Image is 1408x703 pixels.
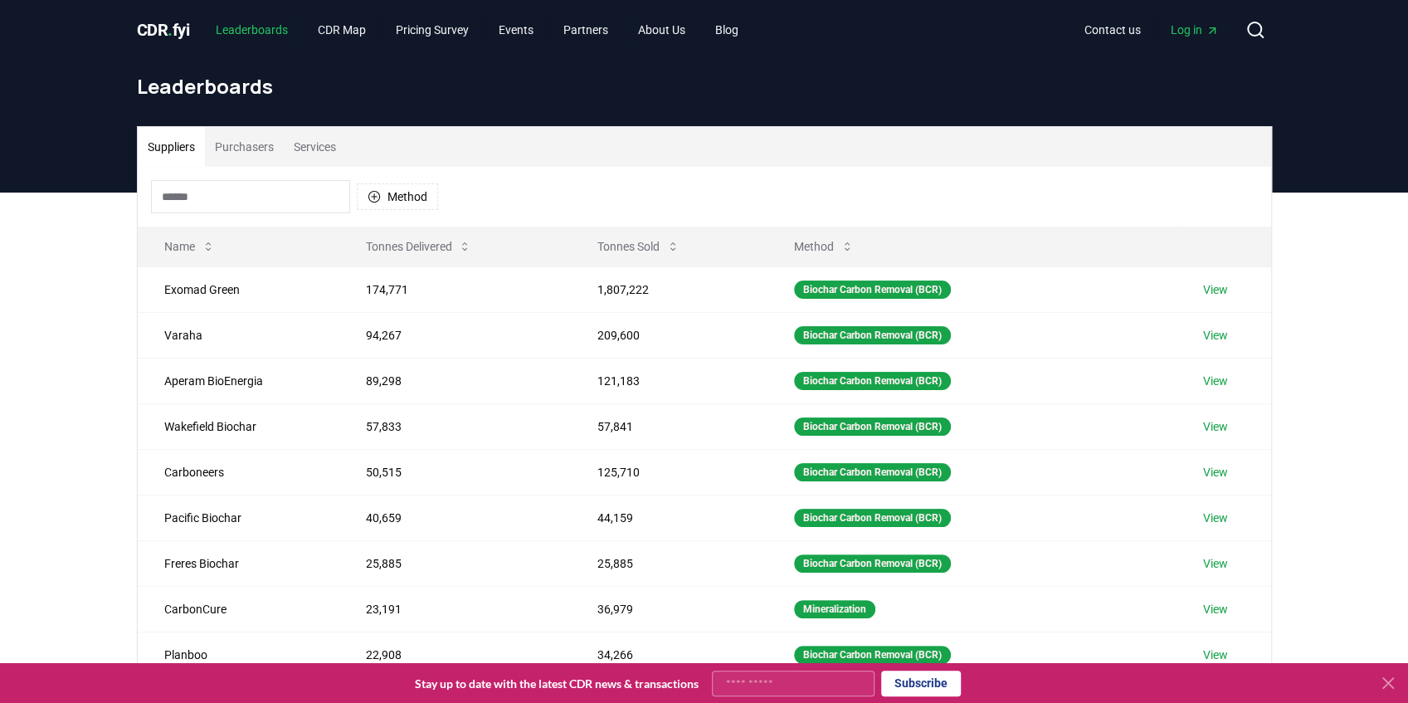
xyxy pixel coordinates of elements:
td: 57,833 [339,403,570,449]
td: 125,710 [571,449,767,495]
a: View [1203,464,1228,481]
td: Varaha [138,312,339,358]
td: Pacific Biochar [138,495,339,540]
button: Tonnes Delivered [352,230,485,263]
button: Tonnes Sold [584,230,693,263]
a: Partners [550,15,621,45]
td: 22,908 [339,632,570,677]
td: 121,183 [571,358,767,403]
td: 94,267 [339,312,570,358]
td: 174,771 [339,266,570,312]
td: 89,298 [339,358,570,403]
a: View [1203,555,1228,572]
td: 57,841 [571,403,767,449]
a: View [1203,601,1228,618]
a: Log in [1157,15,1232,45]
td: Wakefield Biochar [138,403,339,449]
h1: Leaderboards [137,73,1272,100]
a: Events [485,15,547,45]
td: 44,159 [571,495,767,540]
div: Biochar Carbon Removal (BCR) [794,463,951,481]
a: View [1203,510,1228,526]
td: 25,885 [339,540,570,586]
td: 36,979 [571,586,767,632]
a: View [1203,281,1228,298]
a: Leaderboards [202,15,301,45]
button: Purchasers [205,127,284,167]
div: Biochar Carbon Removal (BCR) [794,326,951,344]
a: About Us [625,15,699,45]
nav: Main [202,15,752,45]
td: Aperam BioEnergia [138,358,339,403]
span: Log in [1171,22,1219,38]
td: 23,191 [339,586,570,632]
div: Biochar Carbon Removal (BCR) [794,554,951,573]
a: CDR Map [304,15,379,45]
a: View [1203,327,1228,344]
button: Method [357,183,438,210]
a: CDR.fyi [137,18,190,41]
td: Carboneers [138,449,339,495]
div: Biochar Carbon Removal (BCR) [794,509,951,527]
td: 40,659 [339,495,570,540]
div: Biochar Carbon Removal (BCR) [794,417,951,436]
div: Biochar Carbon Removal (BCR) [794,281,951,299]
a: View [1203,373,1228,389]
a: Blog [702,15,752,45]
a: Contact us [1071,15,1154,45]
button: Method [781,230,867,263]
span: CDR fyi [137,20,190,40]
div: Biochar Carbon Removal (BCR) [794,372,951,390]
td: 209,600 [571,312,767,358]
td: 34,266 [571,632,767,677]
a: Pricing Survey [382,15,482,45]
button: Name [151,230,228,263]
a: View [1203,418,1228,435]
button: Suppliers [138,127,205,167]
td: 25,885 [571,540,767,586]
td: CarbonCure [138,586,339,632]
td: 1,807,222 [571,266,767,312]
button: Services [284,127,346,167]
div: Mineralization [794,600,875,618]
td: Planboo [138,632,339,677]
td: Freres Biochar [138,540,339,586]
a: View [1203,647,1228,663]
div: Biochar Carbon Removal (BCR) [794,646,951,664]
td: Exomad Green [138,266,339,312]
span: . [168,20,173,40]
td: 50,515 [339,449,570,495]
nav: Main [1071,15,1232,45]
